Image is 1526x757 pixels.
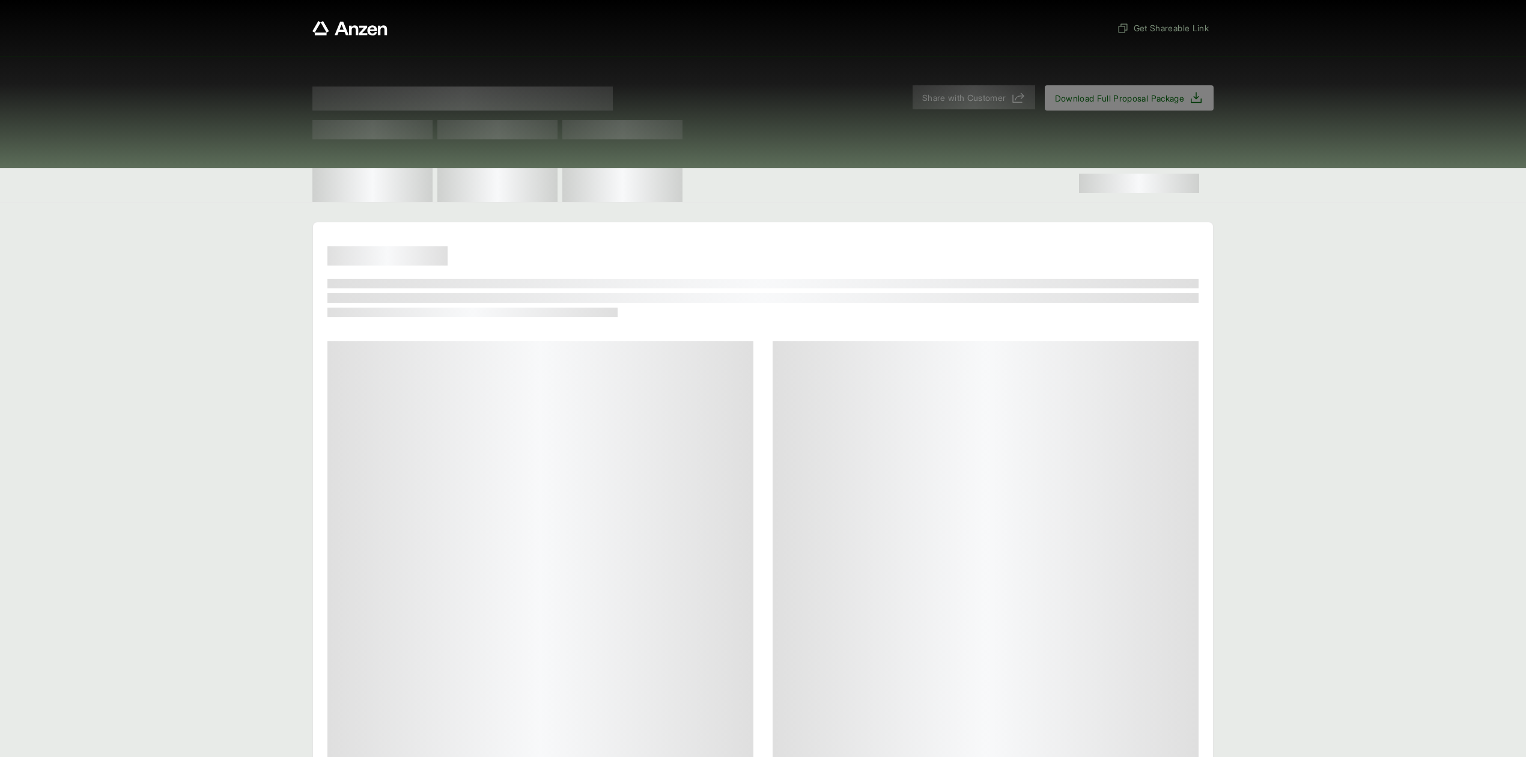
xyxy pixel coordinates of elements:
[437,120,558,139] span: Test
[312,120,433,139] span: Test
[1117,22,1209,34] span: Get Shareable Link
[562,120,682,139] span: Test
[1112,17,1214,39] button: Get Shareable Link
[312,21,388,35] a: Anzen website
[312,87,613,111] span: Proposal for
[922,91,1006,104] span: Share with Customer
